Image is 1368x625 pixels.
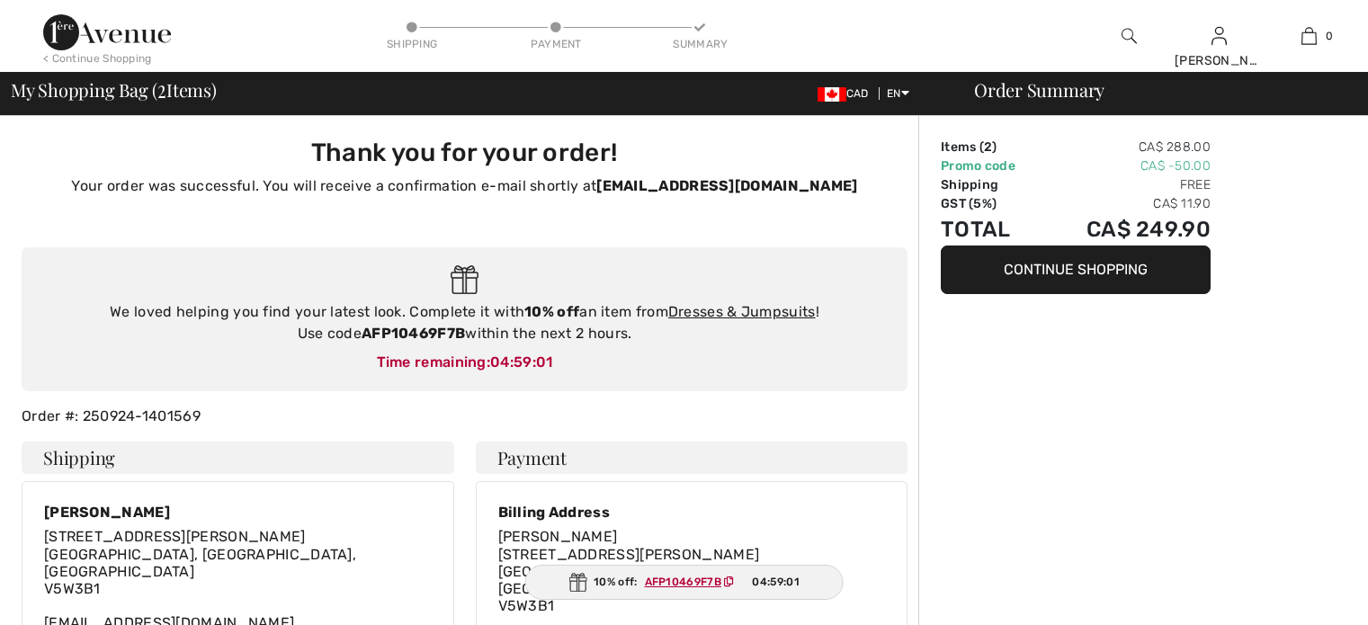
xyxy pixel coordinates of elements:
span: [STREET_ADDRESS][PERSON_NAME] [GEOGRAPHIC_DATA], [GEOGRAPHIC_DATA], [GEOGRAPHIC_DATA] V5W3B1 [498,546,810,615]
img: My Info [1212,25,1227,47]
span: [PERSON_NAME] [498,528,618,545]
span: 04:59:01 [490,353,552,371]
td: CA$ -50.00 [1042,156,1211,175]
td: Total [941,213,1042,246]
div: < Continue Shopping [43,50,152,67]
strong: 10% off [524,303,579,320]
img: Gift.svg [568,573,586,592]
td: Promo code [941,156,1042,175]
div: [PERSON_NAME] [44,504,432,521]
td: CA$ 249.90 [1042,213,1211,246]
strong: [EMAIL_ADDRESS][DOMAIN_NAME] [596,177,857,194]
a: Sign In [1212,27,1227,44]
h4: Shipping [22,442,454,474]
strong: AFP10469F7B [362,325,465,342]
img: search the website [1122,25,1137,47]
td: CA$ 11.90 [1042,194,1211,213]
h4: Payment [476,442,908,474]
a: 0 [1265,25,1353,47]
p: Your order was successful. You will receive a confirmation e-mail shortly at [32,175,897,197]
div: Time remaining: [40,352,890,373]
div: Billing Address [498,504,886,521]
td: Free [1042,175,1211,194]
div: Order #: 250924-1401569 [11,406,918,427]
div: We loved helping you find your latest look. Complete it with an item from ! Use code within the n... [40,301,890,344]
ins: AFP10469F7B [645,576,721,588]
div: Shipping [385,36,439,52]
h3: Thank you for your order! [32,138,897,168]
div: Order Summary [952,81,1357,99]
td: Items ( ) [941,138,1042,156]
div: [PERSON_NAME] [1175,51,1263,70]
span: 2 [157,76,166,100]
img: 1ère Avenue [43,14,171,50]
a: Dresses & Jumpsuits [668,303,816,320]
td: CA$ 288.00 [1042,138,1211,156]
span: EN [887,87,909,100]
span: My Shopping Bag ( Items) [11,81,217,99]
td: GST (5%) [941,194,1042,213]
img: Canadian Dollar [818,87,846,102]
span: [STREET_ADDRESS][PERSON_NAME] [GEOGRAPHIC_DATA], [GEOGRAPHIC_DATA], [GEOGRAPHIC_DATA] V5W3B1 [44,528,356,597]
img: Gift.svg [451,265,478,295]
img: My Bag [1301,25,1317,47]
span: 0 [1326,28,1333,44]
div: Payment [529,36,583,52]
button: Continue Shopping [941,246,1211,294]
span: 04:59:01 [752,574,799,590]
span: CAD [818,87,876,100]
div: 10% off: [524,565,844,600]
td: Shipping [941,175,1042,194]
span: 2 [984,139,992,155]
div: Summary [673,36,727,52]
